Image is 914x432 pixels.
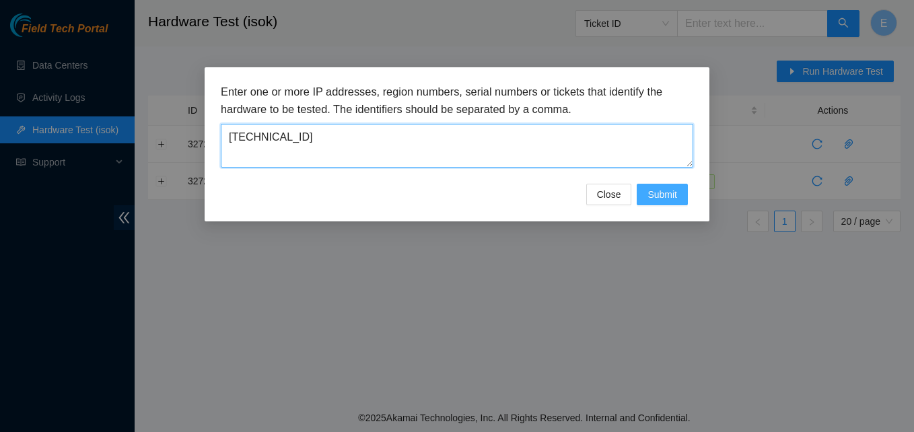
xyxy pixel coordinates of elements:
[586,184,632,205] button: Close
[221,124,693,168] textarea: [TECHNICAL_ID]
[637,184,688,205] button: Submit
[647,187,677,202] span: Submit
[597,187,621,202] span: Close
[221,83,693,118] h3: Enter one or more IP addresses, region numbers, serial numbers or tickets that identify the hardw...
